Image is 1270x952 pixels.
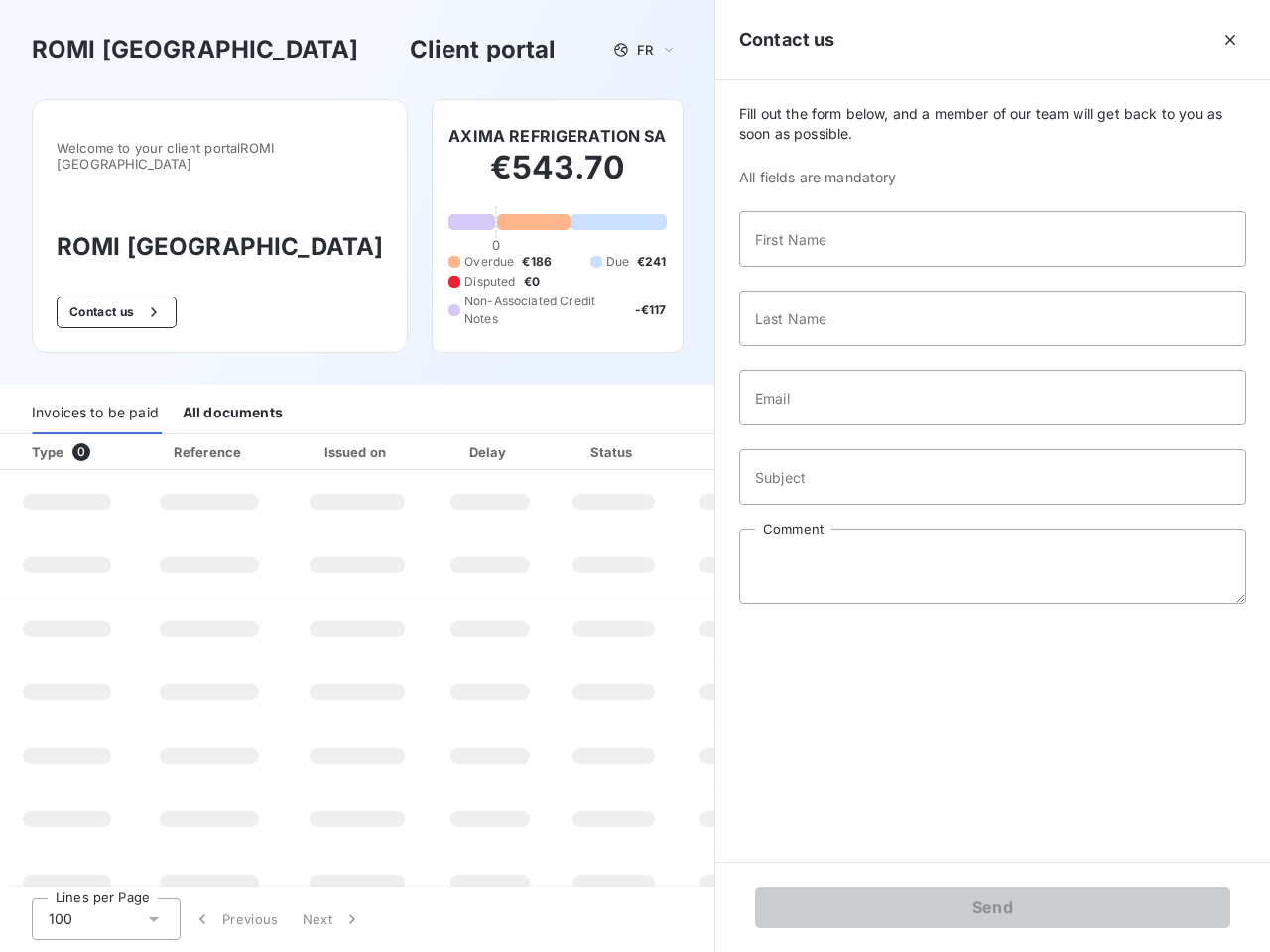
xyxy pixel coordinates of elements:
[57,229,383,265] h3: ROMI [GEOGRAPHIC_DATA]
[434,442,547,462] div: Delay
[739,168,1246,187] span: All fields are mandatory
[32,32,358,67] h3: ROMI [GEOGRAPHIC_DATA]
[464,273,515,291] span: Disputed
[606,253,629,271] span: Due
[739,211,1246,267] input: placeholder
[181,898,291,940] button: Previous
[635,301,667,319] span: -€117
[291,898,374,940] button: Next
[174,444,241,460] div: Reference
[637,42,653,58] span: FR
[410,32,557,67] h3: Client portal
[464,293,627,328] span: Non-Associated Credit Notes
[183,393,283,434] div: All documents
[555,442,673,462] div: Status
[492,237,500,253] span: 0
[739,26,835,54] h5: Contact us
[739,104,1246,144] span: Fill out the form below, and a member of our team will get back to you as soon as possible.
[448,148,666,207] h2: €543.70
[739,291,1246,346] input: placeholder
[755,887,1230,928] button: Send
[57,140,383,172] span: Welcome to your client portal ROMI [GEOGRAPHIC_DATA]
[739,370,1246,425] input: placeholder
[464,253,514,271] span: Overdue
[57,297,177,328] button: Contact us
[739,449,1246,505] input: placeholder
[20,442,130,462] div: Type
[681,442,808,462] div: Amount
[72,443,90,461] span: 0
[524,273,540,291] span: €0
[522,253,552,271] span: €186
[49,909,72,929] span: 100
[637,253,667,271] span: €241
[448,124,666,148] h6: AXIMA REFRIGERATION SA
[289,442,426,462] div: Issued on
[32,393,159,434] div: Invoices to be paid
